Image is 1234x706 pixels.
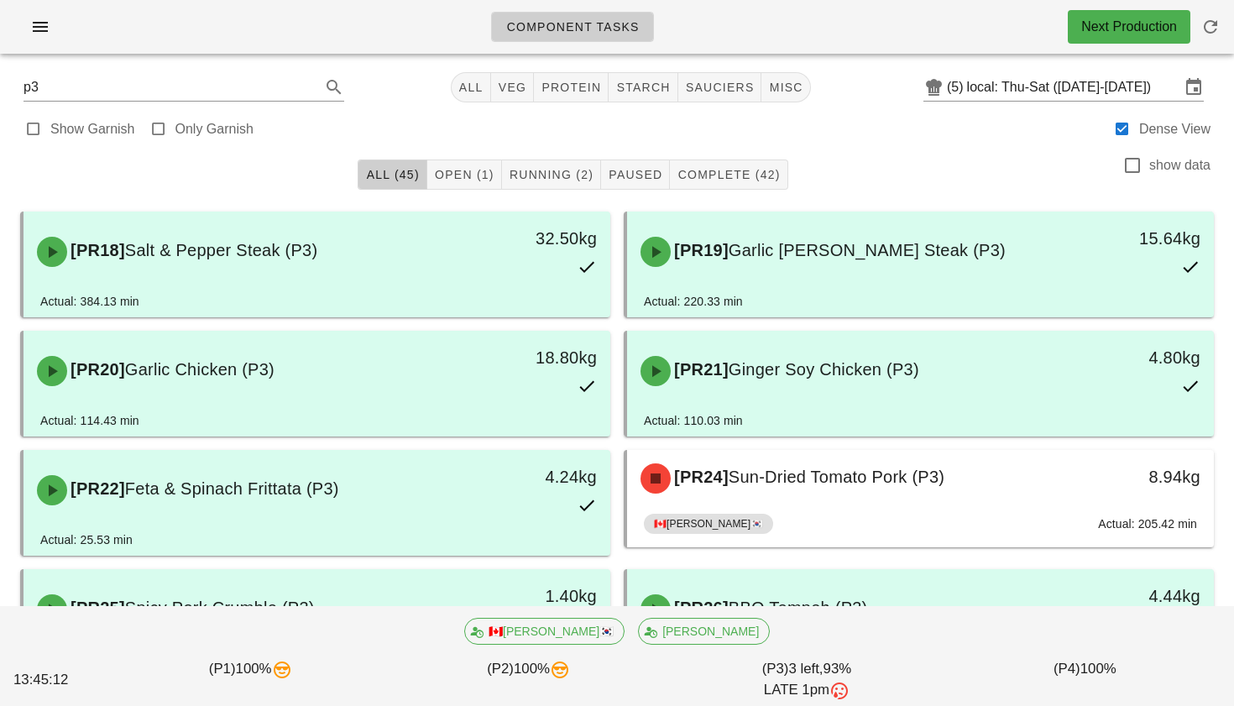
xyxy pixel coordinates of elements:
[667,655,945,704] div: (P3) 93%
[1075,463,1200,490] div: 8.94kg
[125,479,339,498] span: Feta & Spinach Frittata (P3)
[451,72,491,102] button: All
[671,599,729,617] span: [PR26]
[729,468,944,486] span: Sun-Dried Tomato Pork (P3)
[472,344,597,371] div: 18.80kg
[40,411,139,430] div: Actual: 114.43 min
[947,79,967,96] div: (5)
[67,599,125,617] span: [PR25]
[491,72,535,102] button: veg
[644,411,743,430] div: Actual: 110.03 min
[67,360,125,379] span: [PR20]
[509,168,593,181] span: Running (2)
[125,599,315,617] span: Spicy Pork Crumble (P3)
[1081,17,1177,37] div: Next Production
[505,20,639,34] span: Component Tasks
[608,168,662,181] span: Paused
[946,655,1224,704] div: (P4) 100%
[671,360,729,379] span: [PR21]
[678,72,762,102] button: sauciers
[390,655,667,704] div: (P2) 100%
[125,360,275,379] span: Garlic Chicken (P3)
[654,514,763,534] span: 🇨🇦[PERSON_NAME]🇰🇷
[358,160,426,190] button: All (45)
[788,661,823,677] span: 3 left,
[1098,515,1197,533] div: Actual: 205.42 min
[1139,121,1210,138] label: Dense View
[125,241,317,259] span: Salt & Pepper Steak (P3)
[729,599,868,617] span: BBQ Tempeh (P3)
[472,225,597,252] div: 32.50kg
[40,531,133,549] div: Actual: 25.53 min
[729,241,1006,259] span: Garlic [PERSON_NAME] Steak (P3)
[768,81,803,94] span: misc
[40,292,139,311] div: Actual: 384.13 min
[685,81,755,94] span: sauciers
[67,241,125,259] span: [PR18]
[175,121,254,138] label: Only Garnish
[670,160,787,190] button: Complete (42)
[534,72,609,102] button: protein
[671,468,729,486] span: [PR24]
[112,655,390,704] div: (P1) 100%
[502,160,601,190] button: Running (2)
[472,583,597,609] div: 1.40kg
[491,12,653,42] a: Component Tasks
[541,81,601,94] span: protein
[10,666,112,693] div: 13:45:12
[472,463,597,490] div: 4.24kg
[644,292,743,311] div: Actual: 220.33 min
[365,168,419,181] span: All (45)
[649,619,759,644] span: [PERSON_NAME]
[434,168,494,181] span: Open (1)
[1075,583,1200,609] div: 4.44kg
[1075,225,1200,252] div: 15.64kg
[671,241,729,259] span: [PR19]
[475,619,614,644] span: 🇨🇦[PERSON_NAME]🇰🇷
[677,168,780,181] span: Complete (42)
[67,479,125,498] span: [PR22]
[1149,157,1210,174] label: show data
[729,360,919,379] span: Ginger Soy Chicken (P3)
[615,81,670,94] span: starch
[427,160,502,190] button: Open (1)
[609,72,677,102] button: starch
[498,81,527,94] span: veg
[761,72,810,102] button: misc
[601,160,670,190] button: Paused
[50,121,135,138] label: Show Garnish
[671,679,942,701] div: LATE 1pm
[1075,344,1200,371] div: 4.80kg
[458,81,484,94] span: All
